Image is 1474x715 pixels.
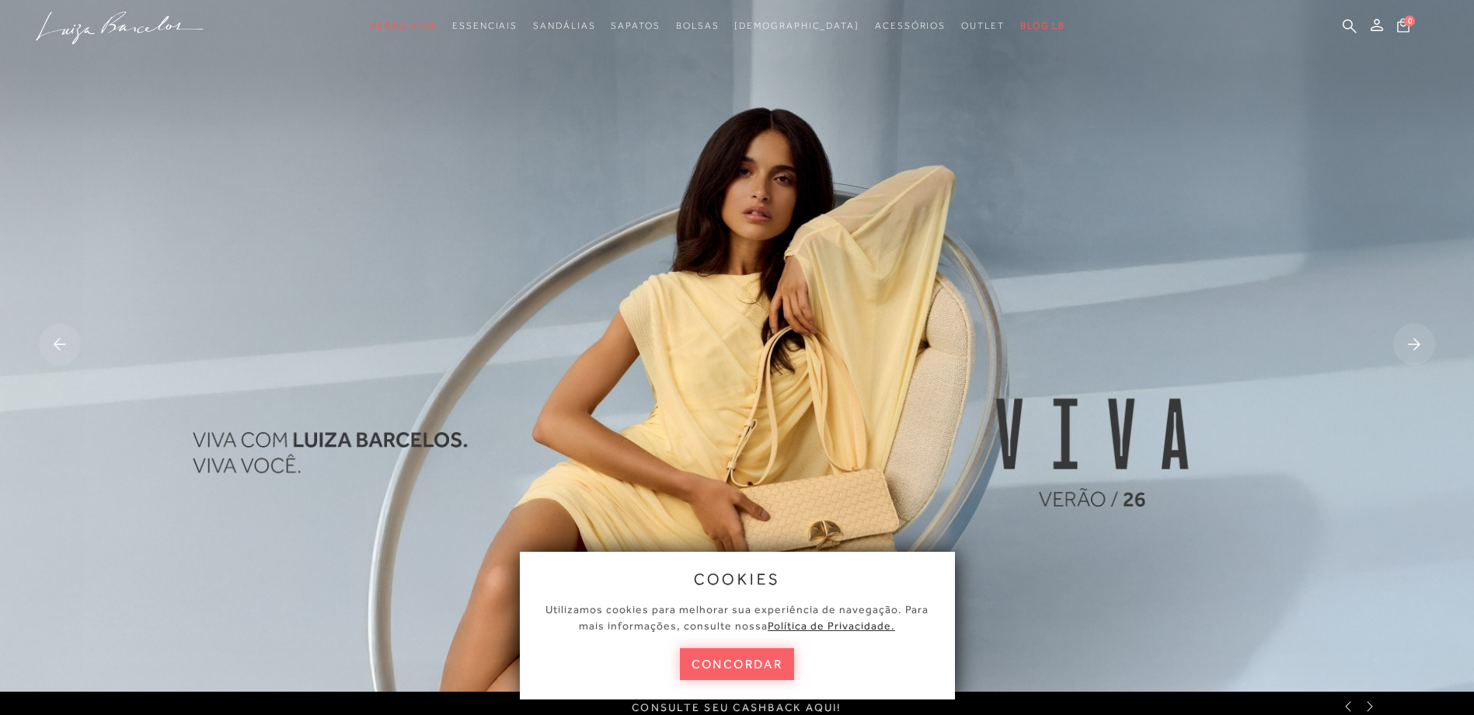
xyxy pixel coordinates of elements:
a: noSubCategoriesText [611,12,660,40]
a: noSubCategoriesText [533,12,595,40]
span: Sapatos [611,20,660,31]
span: Verão Viva [370,20,437,31]
a: noSubCategoriesText [875,12,946,40]
a: Política de Privacidade. [768,619,895,632]
span: [DEMOGRAPHIC_DATA] [734,20,859,31]
span: Utilizamos cookies para melhorar sua experiência de navegação. Para mais informações, consulte nossa [545,603,929,632]
span: 0 [1404,16,1415,26]
button: 0 [1392,17,1414,38]
a: noSubCategoriesText [452,12,517,40]
a: noSubCategoriesText [734,12,859,40]
span: Acessórios [875,20,946,31]
a: noSubCategoriesText [961,12,1005,40]
span: cookies [694,570,781,588]
span: Outlet [961,20,1005,31]
button: concordar [680,648,795,680]
a: BLOG LB [1020,12,1065,40]
a: noSubCategoriesText [370,12,437,40]
span: Essenciais [452,20,517,31]
span: Sandálias [533,20,595,31]
a: noSubCategoriesText [676,12,720,40]
span: BLOG LB [1020,20,1065,31]
span: Bolsas [676,20,720,31]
